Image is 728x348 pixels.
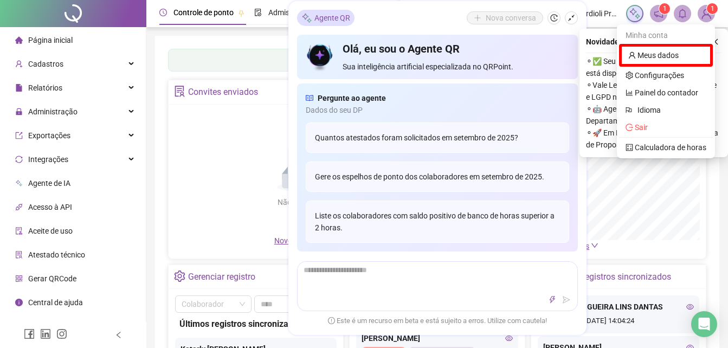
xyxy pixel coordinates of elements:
[188,268,255,286] div: Gerenciar registro
[711,38,719,46] span: close
[362,332,512,344] div: [PERSON_NAME]
[306,92,313,104] span: read
[40,328,51,339] span: linkedin
[328,315,547,326] span: Este é um recurso em beta e está sujeito a erros. Utilize com cautela!
[28,131,70,140] span: Exportações
[546,293,559,306] button: thunderbolt
[306,41,334,73] img: icon
[686,303,694,311] span: eye
[28,274,76,283] span: Gerar QRCode
[343,61,569,73] span: Sua inteligência artificial especializada no QRPoint.
[15,203,23,211] span: api
[173,8,234,17] span: Controle de ponto
[174,86,185,97] span: solution
[543,315,694,328] div: [DATE] 14:04:24
[254,9,262,16] span: file-done
[28,203,72,211] span: Acesso à API
[28,250,85,259] span: Atestado técnico
[306,162,569,192] div: Gere os espelhos de ponto dos colaboradores em setembro de 2025.
[306,104,569,116] span: Dados do seu DP
[560,293,573,306] button: send
[626,88,698,97] a: bar-chart Painel do contador
[188,83,258,101] div: Convites enviados
[15,275,23,282] span: qrcode
[28,227,73,235] span: Aceite de uso
[619,27,713,44] div: Minha conta
[654,9,663,18] span: notification
[678,9,687,18] span: bell
[586,55,721,79] span: ⚬ ✅ Seu Checklist de Sucesso do DP está disponível
[15,36,23,44] span: home
[343,41,569,56] h4: Olá, eu sou o Agente QR
[28,107,78,116] span: Administração
[691,311,717,337] div: Open Intercom Messenger
[328,317,335,324] span: exclamation-circle
[28,155,68,164] span: Integrações
[28,298,83,307] span: Central de ajuda
[252,196,351,208] div: Não há dados
[467,11,543,24] button: Nova conversa
[629,8,641,20] img: sparkle-icon.fc2bf0ac1784a2077858766a79e2daf3.svg
[28,60,63,68] span: Cadastros
[15,84,23,92] span: file
[238,10,244,16] span: pushpin
[707,3,718,14] sup: Atualize o seu contato no menu Meus Dados
[505,334,513,342] span: eye
[179,317,332,331] div: Últimos registros sincronizados
[551,268,671,286] div: Últimos registros sincronizados
[586,127,721,151] span: ⚬ 🚀 Em Breve, Atualização Obrigatória de Proposta Comercial
[297,10,355,26] div: Agente QR
[301,12,312,23] img: sparkle-icon.fc2bf0ac1784a2077858766a79e2daf3.svg
[626,104,633,116] span: flag
[15,156,23,163] span: sync
[15,132,23,139] span: export
[15,60,23,68] span: user-add
[15,227,23,235] span: audit
[15,251,23,259] span: solution
[550,14,558,22] span: history
[174,270,185,282] span: setting
[318,92,386,104] span: Pergunte ao agente
[15,108,23,115] span: lock
[268,8,324,17] span: Admissão digital
[543,301,694,313] div: KETERLY NOGUEIRA LINS DANTAS
[626,143,706,152] a: calculator Calculadora de horas
[56,328,67,339] span: instagram
[586,36,625,48] span: Novidades !
[28,36,73,44] span: Página inicial
[635,123,648,132] span: Sair
[659,3,670,14] sup: 1
[663,5,667,12] span: 1
[568,14,575,22] span: shrink
[24,328,35,339] span: facebook
[637,104,700,116] span: Idioma
[628,51,679,60] a: user Meus dados
[586,103,721,127] span: ⚬ 🤖 Agente QR: sua IA no Departamento Pessoal
[15,299,23,306] span: info-circle
[274,236,328,245] span: Novo convite
[626,124,633,131] span: logout
[591,242,598,249] span: down
[159,9,167,16] span: clock-circle
[549,296,556,304] span: thunderbolt
[28,179,70,188] span: Agente de IA
[28,83,62,92] span: Relatórios
[626,71,684,80] a: setting Configurações
[586,79,721,103] span: ⚬ Vale Lembrar: Política de Privacidade e LGPD na QRPoint
[698,5,714,22] img: 88471
[306,201,569,243] div: Liste os colaboradores com saldo positivo de banco de horas superior a 2 horas.
[306,123,569,153] div: Quantos atestados foram solicitados em setembro de 2025?
[115,331,123,339] span: left
[711,5,714,12] span: 1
